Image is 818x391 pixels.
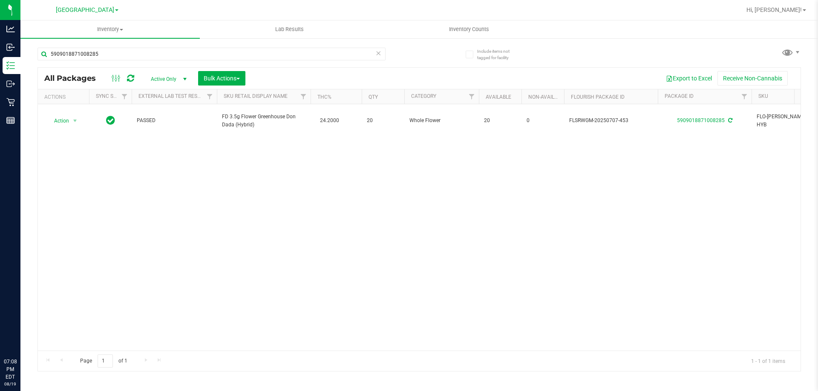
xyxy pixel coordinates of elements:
[375,48,381,59] span: Clear
[44,94,86,100] div: Actions
[4,381,17,387] p: 08/19
[746,6,802,13] span: Hi, [PERSON_NAME]!
[758,93,768,99] a: SKU
[665,93,694,99] a: Package ID
[4,358,17,381] p: 07:08 PM EDT
[528,94,566,100] a: Non-Available
[465,89,479,104] a: Filter
[198,71,245,86] button: Bulk Actions
[677,117,725,123] a: 5909018871008285
[106,114,115,126] span: In Sync
[6,98,15,106] inline-svg: Retail
[6,43,15,51] inline-svg: Inbound
[37,48,386,60] input: Search Package ID, Item Name, SKU, Lot or Part Number...
[118,89,132,104] a: Filter
[6,116,15,125] inline-svg: Reports
[56,6,114,14] span: [GEOGRAPHIC_DATA]
[727,117,732,123] span: Sync from Compliance System
[44,74,104,83] span: All Packages
[204,75,240,82] span: Bulk Actions
[316,114,343,127] span: 24.2000
[297,89,311,104] a: Filter
[484,117,516,125] span: 20
[369,94,378,100] a: Qty
[737,89,752,104] a: Filter
[20,20,200,38] a: Inventory
[438,26,501,33] span: Inventory Counts
[200,20,379,38] a: Lab Results
[264,26,315,33] span: Lab Results
[138,93,205,99] a: External Lab Test Result
[486,94,511,100] a: Available
[379,20,559,38] a: Inventory Counts
[6,61,15,70] inline-svg: Inventory
[367,117,399,125] span: 20
[317,94,331,100] a: THC%
[222,113,305,129] span: FD 3.5g Flower Greenhouse Don Dada (Hybrid)
[409,117,474,125] span: Whole Flower
[20,26,200,33] span: Inventory
[717,71,788,86] button: Receive Non-Cannabis
[744,354,792,367] span: 1 - 1 of 1 items
[203,89,217,104] a: Filter
[411,93,436,99] a: Category
[96,93,129,99] a: Sync Status
[98,354,113,368] input: 1
[569,117,653,125] span: FLSRWGM-20250707-453
[527,117,559,125] span: 0
[46,115,69,127] span: Action
[70,115,81,127] span: select
[137,117,212,125] span: PASSED
[224,93,288,99] a: Sku Retail Display Name
[6,25,15,33] inline-svg: Analytics
[571,94,625,100] a: Flourish Package ID
[477,48,520,61] span: Include items not tagged for facility
[73,354,134,368] span: Page of 1
[660,71,717,86] button: Export to Excel
[6,80,15,88] inline-svg: Outbound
